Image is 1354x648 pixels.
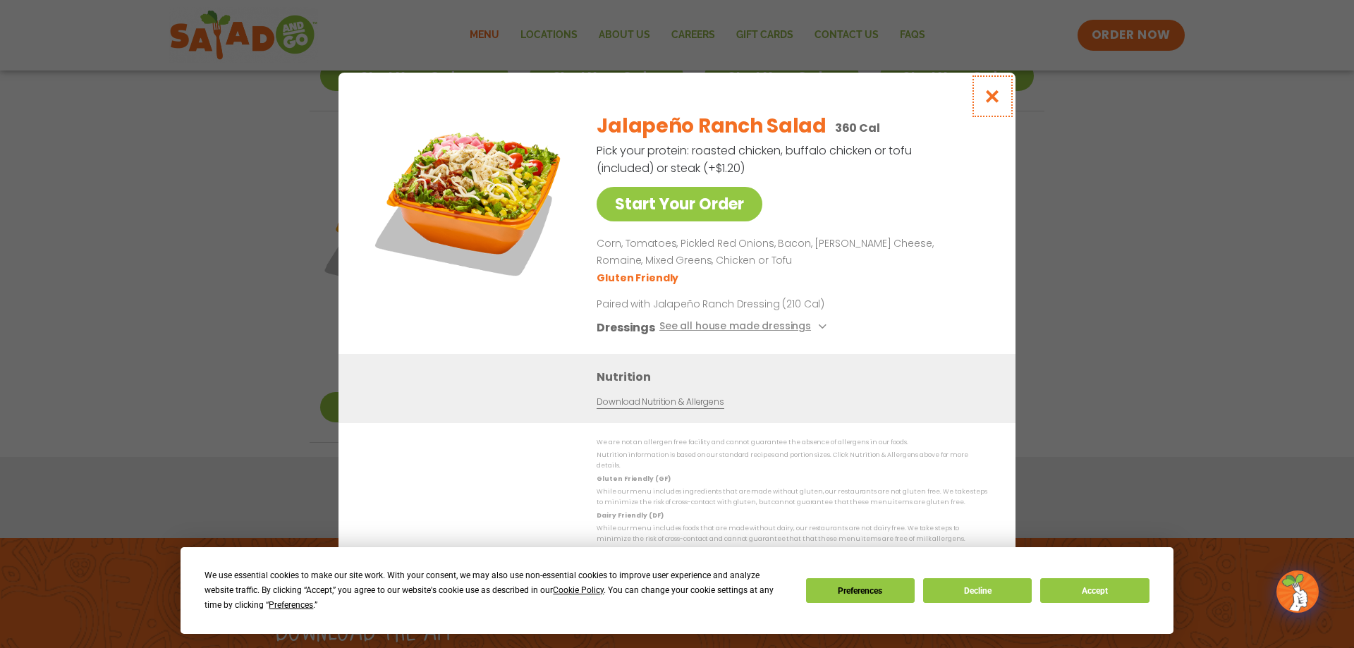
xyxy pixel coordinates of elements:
[370,101,568,298] img: Featured product photo for Jalapeño Ranch Salad
[597,511,663,520] strong: Dairy Friendly (DF)
[597,396,724,409] a: Download Nutrition & Allergens
[553,585,604,595] span: Cookie Policy
[806,578,915,603] button: Preferences
[597,271,681,286] li: Gluten Friendly
[597,437,987,448] p: We are not an allergen free facility and cannot guarantee the absence of allergens in our foods.
[597,111,826,141] h2: Jalapeño Ranch Salad
[597,368,994,386] h3: Nutrition
[1278,572,1317,611] img: wpChatIcon
[970,73,1015,120] button: Close modal
[205,568,788,613] div: We use essential cookies to make our site work. With your consent, we may also use non-essential ...
[181,547,1173,634] div: Cookie Consent Prompt
[597,236,982,269] p: Corn, Tomatoes, Pickled Red Onions, Bacon, [PERSON_NAME] Cheese, Romaine, Mixed Greens, Chicken o...
[269,600,313,610] span: Preferences
[597,475,670,483] strong: Gluten Friendly (GF)
[597,523,987,545] p: While our menu includes foods that are made without dairy, our restaurants are not dairy free. We...
[597,187,762,221] a: Start Your Order
[835,119,880,137] p: 360 Cal
[597,319,655,336] h3: Dressings
[597,450,987,472] p: Nutrition information is based on our standard recipes and portion sizes. Click Nutrition & Aller...
[597,487,987,508] p: While our menu includes ingredients that are made without gluten, our restaurants are not gluten ...
[597,142,914,177] p: Pick your protein: roasted chicken, buffalo chicken or tofu (included) or steak (+$1.20)
[597,297,858,312] p: Paired with Jalapeño Ranch Dressing (210 Cal)
[1040,578,1149,603] button: Accept
[923,578,1032,603] button: Decline
[659,319,831,336] button: See all house made dressings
